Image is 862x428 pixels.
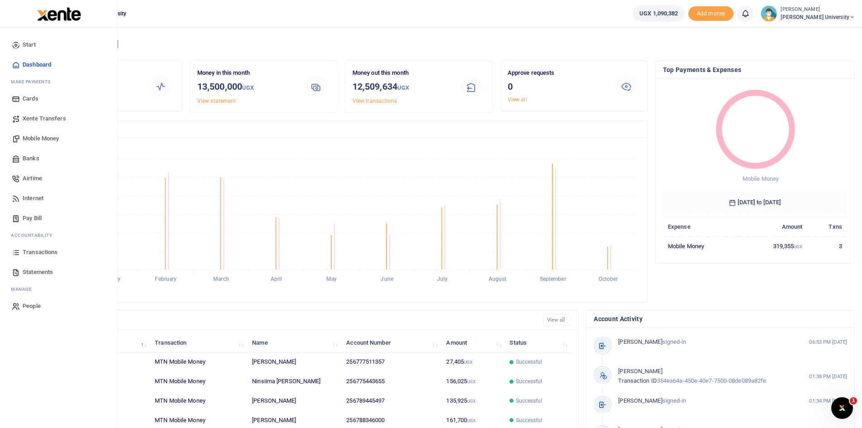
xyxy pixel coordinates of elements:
tspan: February [155,276,176,283]
td: 256777511357 [341,352,441,372]
a: Cards [7,89,110,109]
small: UGX [467,399,476,404]
a: UGX 1,090,382 [633,5,685,22]
small: [PERSON_NAME] [781,6,855,14]
span: Successful [516,397,543,405]
small: UGX [464,360,472,365]
span: Add money [688,6,733,21]
a: Pay Bill [7,208,110,228]
a: View statement [197,98,236,104]
span: Pay Bill [23,214,42,223]
tspan: May [326,276,337,283]
span: People [23,302,41,311]
small: 01:38 PM [DATE] [809,373,847,380]
span: [PERSON_NAME] [618,338,662,345]
h4: Top Payments & Expenses [663,65,847,75]
th: Status: activate to sort column ascending [505,333,571,352]
td: 256789445497 [341,391,441,411]
span: Successful [516,358,543,366]
a: logo-small logo-large logo-large [36,10,81,17]
a: Start [7,35,110,55]
h4: Transactions Overview [42,124,640,134]
a: Mobile Money [7,129,110,149]
li: Wallet ballance [629,5,688,22]
tspan: September [540,276,567,283]
iframe: Intercom live chat [831,397,853,419]
span: countability [18,232,52,239]
span: Cards [23,94,38,103]
th: Expense [663,217,741,236]
a: profile-user [PERSON_NAME] [PERSON_NAME] University [761,5,855,22]
p: Money out this month [352,68,450,78]
th: Transaction: activate to sort column ascending [150,333,247,352]
small: UGX [397,84,409,91]
span: Mobile Money [743,175,779,182]
tspan: July [437,276,448,283]
span: Start [23,40,36,49]
p: signed-in [618,337,790,347]
a: Dashboard [7,55,110,75]
td: Mobile Money [663,236,741,255]
img: profile-user [761,5,777,22]
td: MTN Mobile Money [150,352,247,372]
a: Statements [7,262,110,282]
a: People [7,296,110,316]
span: anage [15,286,32,293]
a: Transactions [7,242,110,262]
td: 27,405 [441,352,505,372]
span: Transactions [23,248,57,257]
p: Money in this month [197,68,295,78]
td: 256775443655 [341,372,441,391]
tspan: January [100,276,120,283]
td: MTN Mobile Money [150,372,247,391]
td: 319,355 [741,236,808,255]
span: [PERSON_NAME] University [781,13,855,21]
small: 06:53 PM [DATE] [809,338,847,346]
small: 01:34 PM [DATE] [809,397,847,405]
li: Ac [7,228,110,242]
tspan: March [213,276,229,283]
span: Airtime [23,174,42,183]
h3: 0 [508,80,605,93]
li: M [7,75,110,89]
th: Amount [741,217,808,236]
p: Approve requests [508,68,605,78]
a: View transactions [352,98,397,104]
td: 3 [808,236,847,255]
span: Statements [23,268,53,277]
img: logo-large [37,7,81,21]
span: Banks [23,154,39,163]
a: Internet [7,188,110,208]
td: 135,925 [441,391,505,411]
h4: Recent Transactions [42,315,536,325]
h6: [DATE] to [DATE] [663,192,847,213]
span: Xente Transfers [23,114,66,123]
small: UGX [242,84,254,91]
span: Successful [516,416,543,424]
tspan: June [381,276,393,283]
th: Txns [808,217,847,236]
td: Ninsiima [PERSON_NAME] [247,372,341,391]
small: UGX [467,379,476,384]
tspan: October [599,276,619,283]
a: Xente Transfers [7,109,110,129]
th: Name: activate to sort column ascending [247,333,341,352]
td: [PERSON_NAME] [247,352,341,372]
h3: 13,500,000 [197,80,295,95]
tspan: August [489,276,507,283]
h4: Hello [PERSON_NAME] [34,39,855,49]
small: UGX [794,244,802,249]
tspan: April [271,276,282,283]
span: Successful [516,377,543,385]
p: 354ea64a-450e-40e7-7500-08de089a82fe [618,367,790,386]
td: [PERSON_NAME] [247,391,341,411]
h3: 12,509,634 [352,80,450,95]
span: Mobile Money [23,134,59,143]
p: signed-in [618,396,790,406]
span: UGX 1,090,382 [639,9,678,18]
a: Add money [688,10,733,16]
span: Transaction ID [618,377,657,384]
span: 1 [850,397,857,404]
th: Account Number: activate to sort column ascending [341,333,441,352]
li: Toup your wallet [688,6,733,21]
